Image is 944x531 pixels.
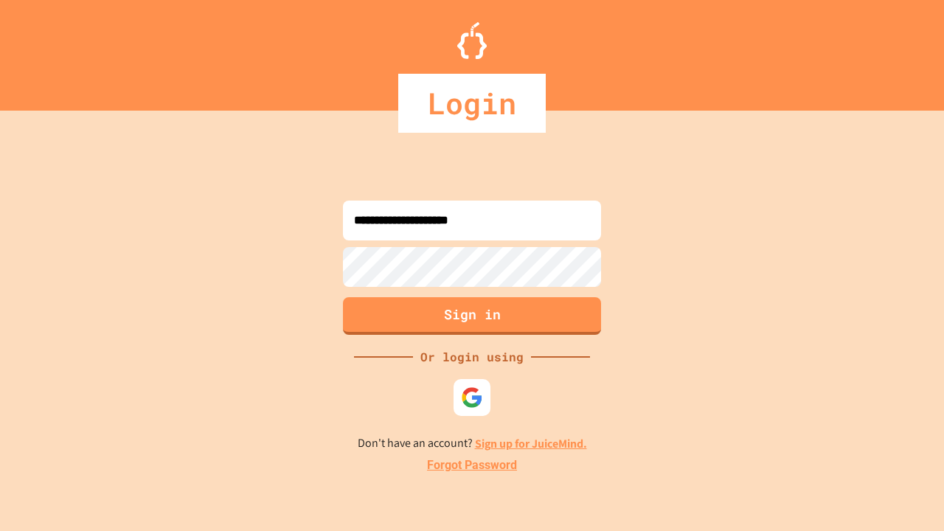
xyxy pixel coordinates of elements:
img: google-icon.svg [461,386,483,409]
a: Sign up for JuiceMind. [475,436,587,451]
img: Logo.svg [457,22,487,59]
button: Sign in [343,297,601,335]
p: Don't have an account? [358,434,587,453]
div: Login [398,74,546,133]
a: Forgot Password [427,457,517,474]
div: Or login using [413,348,531,366]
